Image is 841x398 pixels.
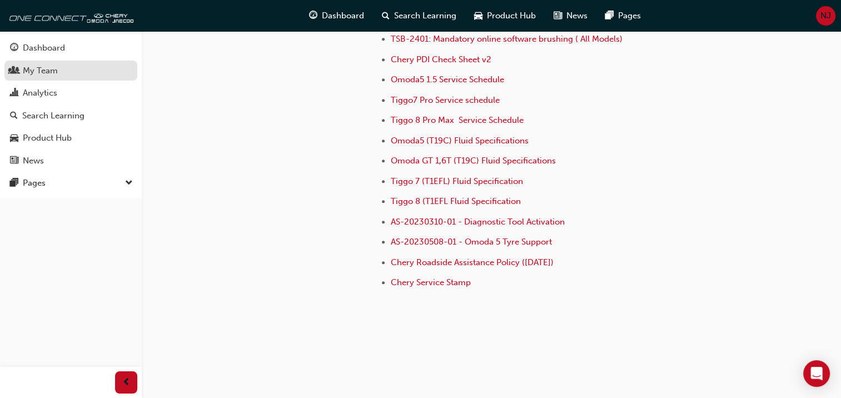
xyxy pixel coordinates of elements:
[391,176,525,186] a: Tiggo 7 (T1EFL) Fluid Specification
[391,74,504,84] a: Omoda5 1.5 Service Schedule
[10,66,18,76] span: people-icon
[474,9,482,23] span: car-icon
[465,4,545,27] a: car-iconProduct Hub
[391,115,524,125] a: Tiggo 8 Pro Max Service Schedule
[373,4,465,27] a: search-iconSearch Learning
[816,6,835,26] button: NJ
[391,257,554,267] a: Chery Roadside Assistance Policy ([DATE])
[10,178,18,188] span: pages-icon
[566,9,588,22] span: News
[4,128,137,148] a: Product Hub
[391,237,552,247] a: AS-20230508-01 - Omoda 5 Tyre Support
[309,9,317,23] span: guage-icon
[391,34,623,44] a: TSB-2401: Mandatory online software brushing ( All Models)
[10,43,18,53] span: guage-icon
[23,177,46,190] div: Pages
[820,9,831,22] span: NJ
[618,9,641,22] span: Pages
[382,9,390,23] span: search-icon
[23,155,44,167] div: News
[391,136,529,146] a: Omoda5 (T19C) Fluid Specifications
[10,133,18,143] span: car-icon
[6,4,133,27] img: oneconnect
[4,173,137,193] button: Pages
[23,42,65,54] div: Dashboard
[596,4,650,27] a: pages-iconPages
[4,36,137,173] button: DashboardMy TeamAnalyticsSearch LearningProduct HubNews
[391,54,491,64] a: Chery PDI Check Sheet v2
[125,176,133,191] span: down-icon
[4,61,137,81] a: My Team
[300,4,373,27] a: guage-iconDashboard
[23,64,58,77] div: My Team
[391,95,500,105] a: Tiggo7 Pro Service schedule
[10,156,18,166] span: news-icon
[322,9,364,22] span: Dashboard
[10,88,18,98] span: chart-icon
[23,132,72,145] div: Product Hub
[122,376,131,390] span: prev-icon
[605,9,614,23] span: pages-icon
[4,106,137,126] a: Search Learning
[803,360,830,387] div: Open Intercom Messenger
[391,196,521,206] a: Tiggo 8 (T1EFL Fluid Specification
[391,217,565,227] a: AS-20230310-01 - Diagnostic Tool Activation
[4,83,137,103] a: Analytics
[487,9,536,22] span: Product Hub
[22,110,84,122] div: Search Learning
[10,111,18,121] span: search-icon
[391,277,471,287] a: Chery Service Stamp
[394,9,456,22] span: Search Learning
[4,38,137,58] a: Dashboard
[391,156,556,166] a: Omoda GT 1,6T (T19C) Fluid Specifications
[545,4,596,27] a: news-iconNews
[23,87,57,100] div: Analytics
[554,9,562,23] span: news-icon
[4,151,137,171] a: News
